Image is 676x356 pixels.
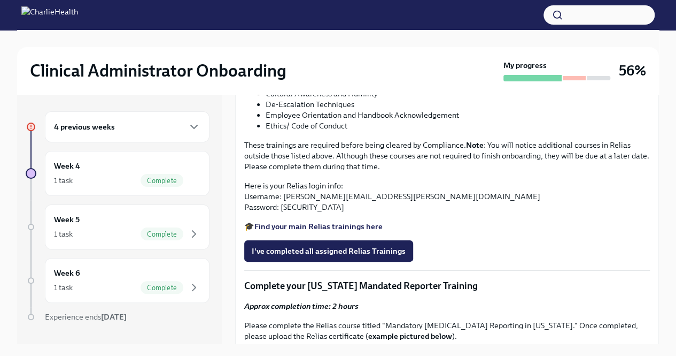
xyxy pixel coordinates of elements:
li: De-Escalation Techniques [266,99,650,110]
span: Complete [141,177,183,185]
span: Experience ends [45,312,127,322]
button: I've completed all assigned Relias Trainings [244,240,413,262]
p: 🎓 [244,221,650,232]
a: Week 51 taskComplete [26,204,209,249]
span: I've completed all assigned Relias Trainings [252,246,406,256]
p: Please complete the Relias course titled "Mandatory [MEDICAL_DATA] Reporting in [US_STATE]." Once... [244,320,650,342]
a: Week 61 taskComplete [26,258,209,303]
h6: 4 previous weeks [54,121,115,133]
img: CharlieHealth [21,6,78,24]
div: 1 task [54,229,73,239]
li: Employee Orientation and Handbook Acknowledgement [266,110,650,120]
p: These trainings are required before being cleared by Compliance. : You will notice additional cou... [244,140,650,172]
strong: example pictured below [368,331,452,341]
a: Week 41 taskComplete [26,151,209,196]
strong: Approx completion time: 2 hours [244,301,359,311]
div: 1 task [54,175,73,186]
h6: Week 5 [54,214,80,225]
div: 1 task [54,282,73,293]
h6: Week 4 [54,160,80,172]
a: Find your main Relias trainings here [254,222,383,231]
p: Complete your [US_STATE] Mandated Reporter Training [244,279,650,292]
span: Complete [141,284,183,292]
h3: 56% [619,61,646,80]
h6: Week 6 [54,267,80,279]
strong: Note [466,140,484,150]
p: Here is your Relias login info: Username: [PERSON_NAME][EMAIL_ADDRESS][PERSON_NAME][DOMAIN_NAME] ... [244,180,650,213]
strong: My progress [503,60,547,71]
span: Complete [141,230,183,238]
strong: [DATE] [101,312,127,322]
div: 4 previous weeks [45,111,209,142]
h2: Clinical Administrator Onboarding [30,60,286,81]
li: Ethics/ Code of Conduct [266,120,650,131]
